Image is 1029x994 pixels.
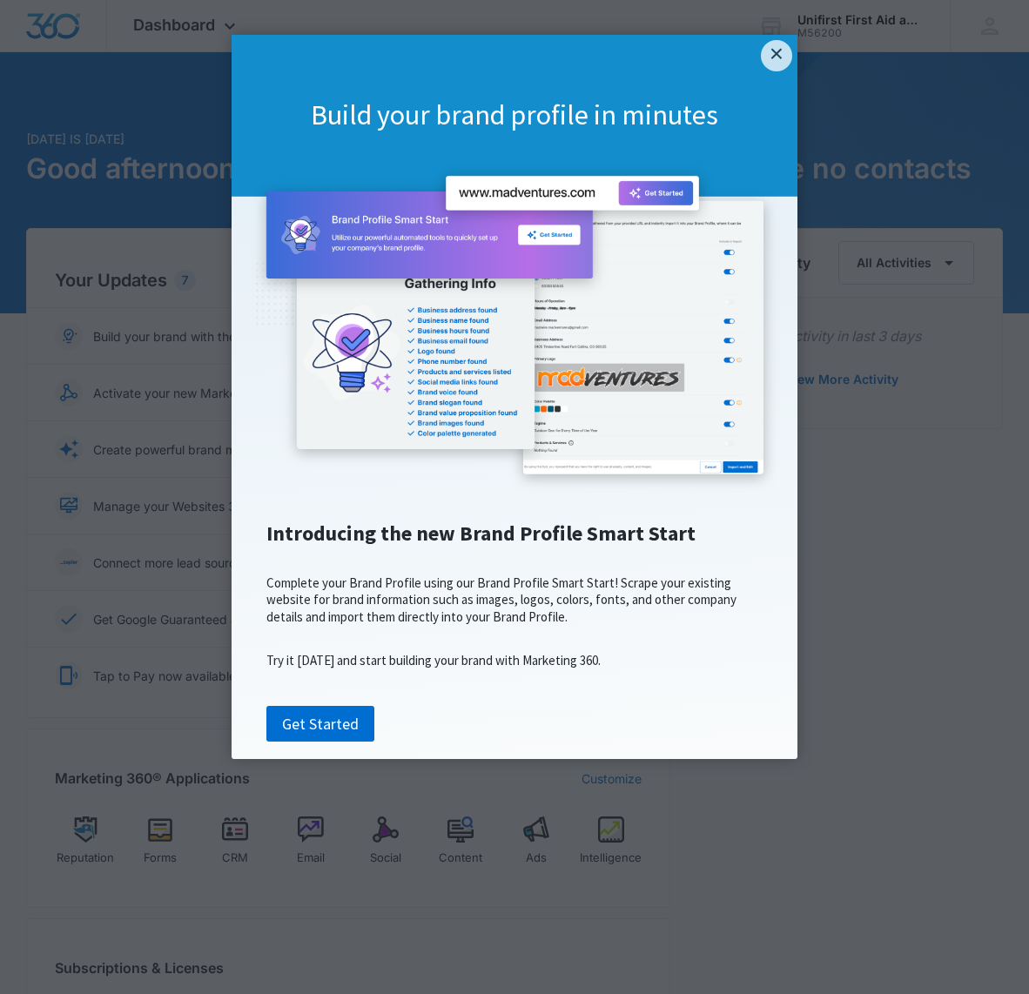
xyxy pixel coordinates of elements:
a: Get Started [266,706,374,742]
h1: Build your brand profile in minutes [232,97,797,134]
span: Complete your Brand Profile using our Brand Profile Smart Start! Scrape your existing website for... [266,574,736,625]
span: Introducing the new Brand Profile Smart Start [266,520,696,547]
span: Try it [DATE] and start building your brand with Marketing 360. [266,652,601,668]
a: Close modal [761,40,792,71]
